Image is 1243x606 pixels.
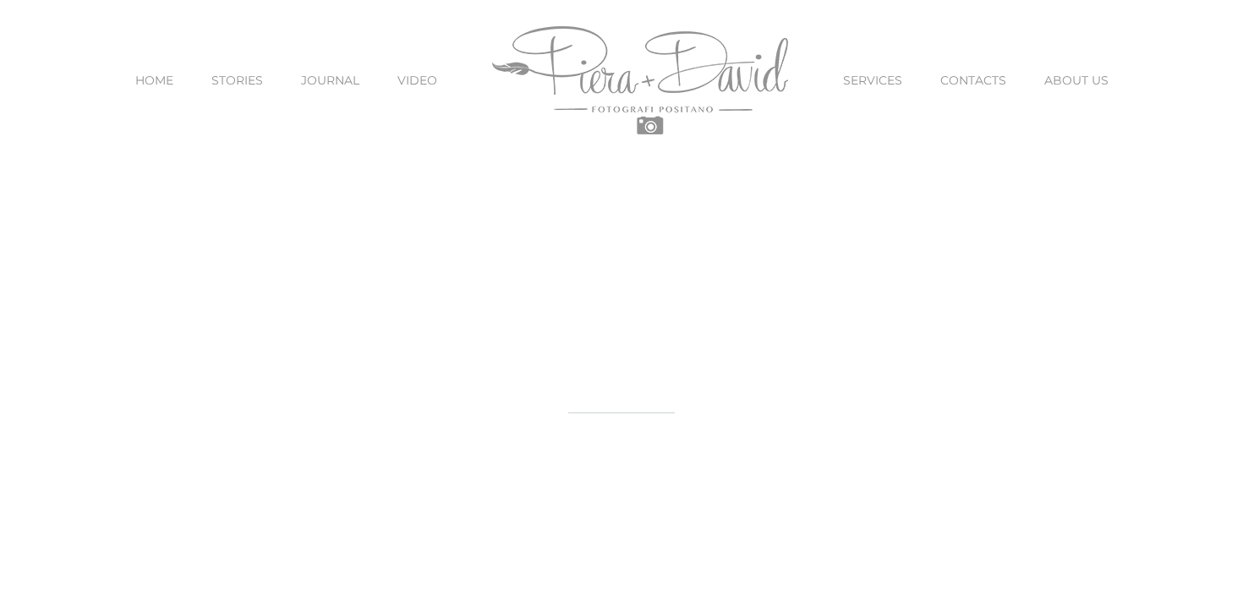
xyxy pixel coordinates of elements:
[397,45,437,116] a: VIDEO
[940,74,1006,86] span: CONTACTS
[135,74,173,86] span: HOME
[843,45,902,116] a: SERVICES
[135,45,173,116] a: HOME
[211,45,263,116] a: STORIES
[492,26,788,134] img: Piera Plus David Photography Positano Logo
[1044,74,1109,86] span: ABOUT US
[1044,45,1109,116] a: ABOUT US
[843,74,902,86] span: SERVICES
[301,74,359,86] span: JOURNAL
[211,74,263,86] span: STORIES
[360,508,883,563] em: Let's go on an adventure together
[301,45,359,116] a: JOURNAL
[397,74,437,86] span: VIDEO
[940,45,1006,116] a: CONTACTS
